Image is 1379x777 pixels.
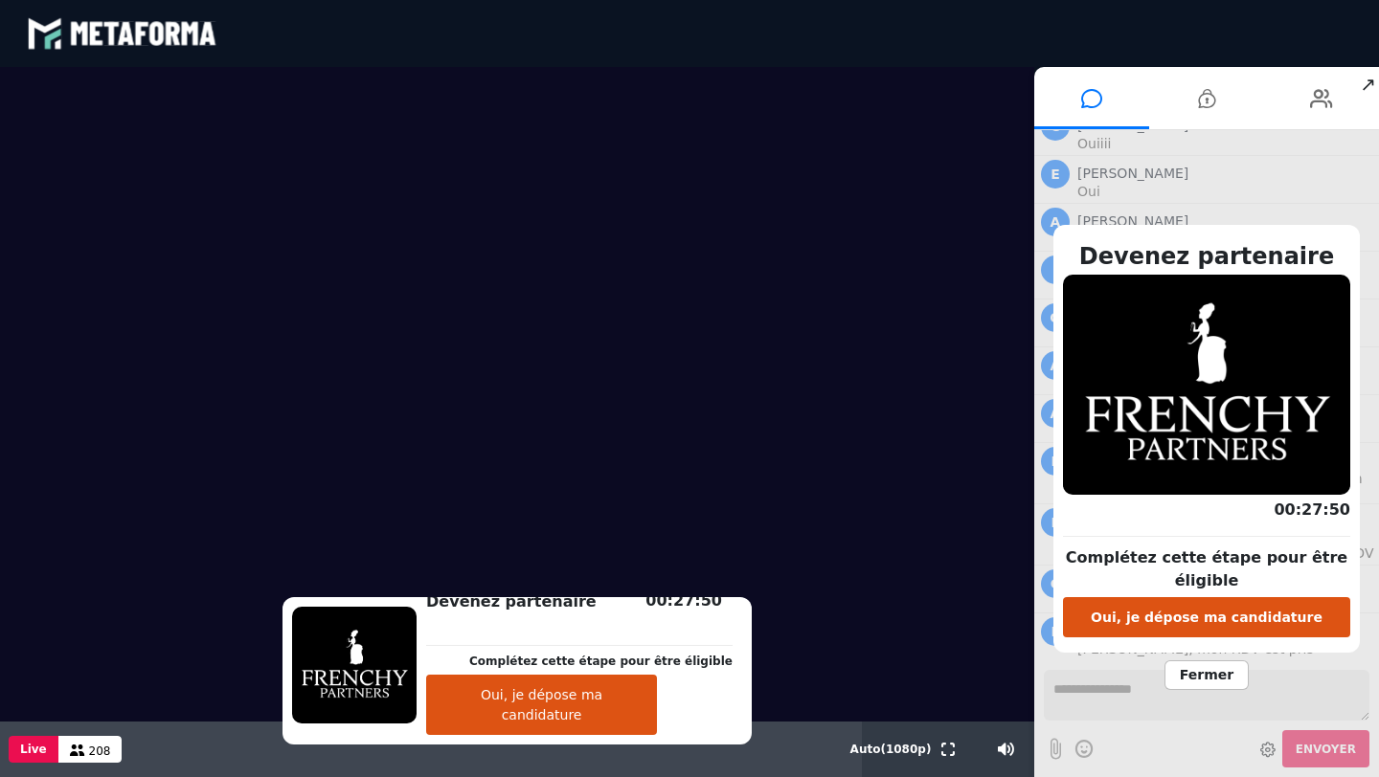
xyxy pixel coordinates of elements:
[89,744,111,758] span: 208
[847,721,936,777] button: Auto(1080p)
[469,653,733,670] p: Complétez cette étape pour être éligible
[1063,597,1350,637] button: Oui, je dépose ma candidature
[645,591,722,610] span: 00:27:50
[426,590,733,613] h2: Devenez partenaire
[1357,67,1379,101] span: ↗
[850,743,932,756] span: Auto ( 1080 p)
[9,736,58,763] button: Live
[1063,239,1350,274] h2: Devenez partenaire
[1274,500,1350,519] span: 00:27:50
[1063,546,1350,592] p: Complétez cette étape pour être éligible
[292,607,417,723] img: 1758176636418-X90kMVC3nBIL3z60WzofmoLaWTDHBoMX.png
[1063,275,1350,495] img: 1758176636418-X90kMVC3nBIL3z60WzofmoLaWTDHBoMX.png
[1164,660,1249,690] span: Fermer
[426,675,657,735] button: Oui, je dépose ma candidature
